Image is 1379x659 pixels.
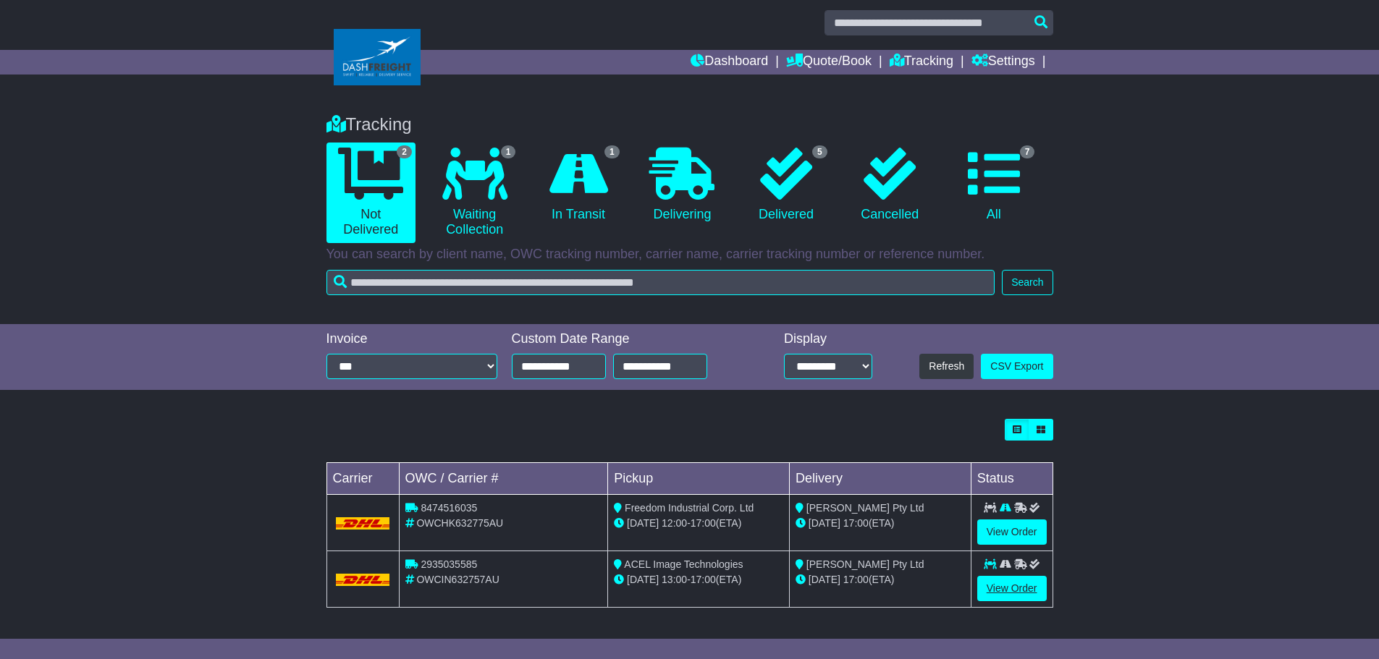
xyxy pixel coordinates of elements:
span: 8474516035 [421,502,477,514]
a: 2 Not Delivered [326,143,416,243]
span: 5 [812,145,827,158]
span: ACEL Image Technologies [624,558,743,570]
a: Delivering [638,143,727,228]
span: 1 [604,145,620,158]
a: 1 Waiting Collection [430,143,519,243]
div: Display [784,331,872,347]
span: 17:00 [691,517,716,529]
td: OWC / Carrier # [399,463,608,495]
span: 13:00 [662,574,687,585]
p: You can search by client name, OWC tracking number, carrier name, carrier tracking number or refe... [326,247,1053,263]
a: 1 In Transit [534,143,623,228]
div: Tracking [319,114,1060,135]
div: Invoice [326,331,497,347]
div: - (ETA) [614,572,783,587]
span: 2935035585 [421,558,477,570]
span: [PERSON_NAME] Pty Ltd [806,502,924,514]
a: Dashboard [691,50,768,75]
span: 17:00 [691,574,716,585]
span: 17:00 [843,517,869,529]
button: Search [1002,270,1053,295]
img: DHL.png [336,574,390,585]
a: Cancelled [845,143,935,228]
td: Pickup [608,463,790,495]
td: Carrier [326,463,399,495]
img: DHL.png [336,517,390,529]
span: OWCIN632757AU [416,574,499,585]
div: - (ETA) [614,516,783,531]
span: [DATE] [627,574,659,585]
a: 7 All [949,143,1038,228]
div: (ETA) [796,516,965,531]
a: View Order [977,576,1047,601]
span: 7 [1020,145,1035,158]
span: [DATE] [809,574,840,585]
span: OWCHK632775AU [416,517,503,529]
a: Quote/Book [786,50,872,75]
span: [PERSON_NAME] Pty Ltd [806,558,924,570]
span: [DATE] [809,517,840,529]
a: View Order [977,519,1047,545]
span: 1 [501,145,516,158]
a: CSV Export [981,354,1053,379]
div: Custom Date Range [512,331,744,347]
div: (ETA) [796,572,965,587]
a: 5 Delivered [741,143,830,228]
span: [DATE] [627,517,659,529]
span: Freedom Industrial Corp. Ltd [625,502,754,514]
button: Refresh [919,354,974,379]
span: 2 [397,145,412,158]
span: 17:00 [843,574,869,585]
td: Delivery [789,463,971,495]
a: Tracking [890,50,953,75]
a: Settings [971,50,1035,75]
td: Status [971,463,1053,495]
span: 12:00 [662,517,687,529]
